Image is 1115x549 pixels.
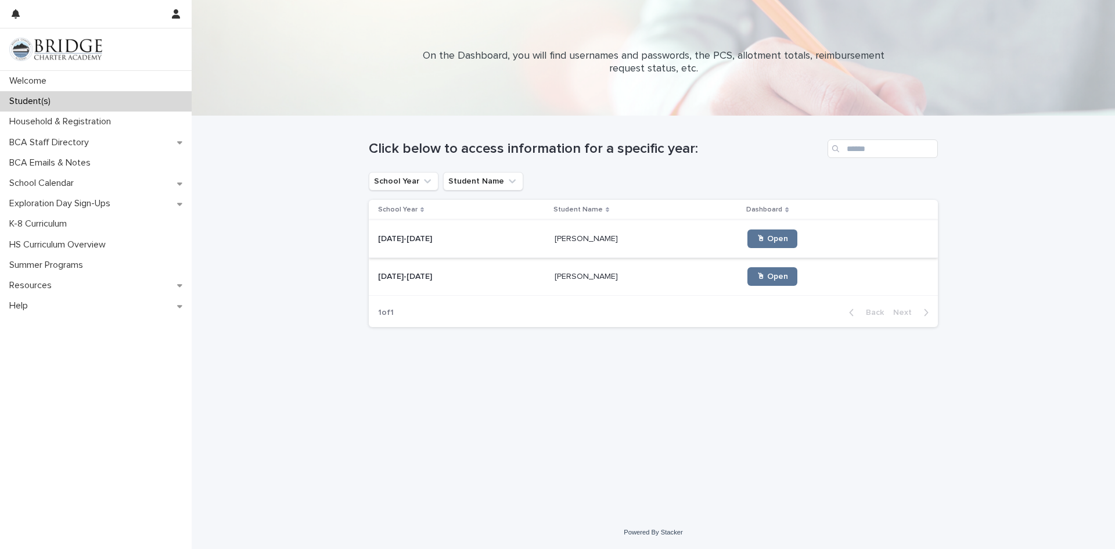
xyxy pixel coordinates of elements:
span: Back [859,308,884,317]
p: [PERSON_NAME] [555,270,620,282]
a: Powered By Stacker [624,529,682,536]
p: Student Name [553,203,603,216]
span: Next [893,308,919,317]
p: Resources [5,280,61,291]
button: School Year [369,172,438,191]
p: Summer Programs [5,260,92,271]
tr: [DATE]-[DATE][DATE]-[DATE] [PERSON_NAME][PERSON_NAME] 🖱 Open [369,258,938,296]
span: 🖱 Open [757,272,788,281]
p: Dashboard [746,203,782,216]
p: BCA Emails & Notes [5,157,100,168]
p: On the Dashboard, you will find usernames and passwords, the PCS, allotment totals, reimbursement... [421,50,886,75]
tr: [DATE]-[DATE][DATE]-[DATE] [PERSON_NAME][PERSON_NAME] 🖱 Open [369,220,938,258]
button: Back [840,307,889,318]
input: Search [828,139,938,158]
p: HS Curriculum Overview [5,239,115,250]
button: Next [889,307,938,318]
a: 🖱 Open [747,229,797,248]
p: Student(s) [5,96,60,107]
h1: Click below to access information for a specific year: [369,141,823,157]
span: 🖱 Open [757,235,788,243]
p: Household & Registration [5,116,120,127]
p: Exploration Day Sign-Ups [5,198,120,209]
button: Student Name [443,172,523,191]
a: 🖱 Open [747,267,797,286]
p: [DATE]-[DATE] [378,270,434,282]
p: [DATE]-[DATE] [378,232,434,244]
p: BCA Staff Directory [5,137,98,148]
p: School Calendar [5,178,83,189]
p: Welcome [5,76,56,87]
p: [PERSON_NAME] [555,232,620,244]
p: 1 of 1 [369,299,403,327]
p: School Year [378,203,418,216]
p: Help [5,300,37,311]
p: K-8 Curriculum [5,218,76,229]
img: V1C1m3IdTEidaUdm9Hs0 [9,38,102,61]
